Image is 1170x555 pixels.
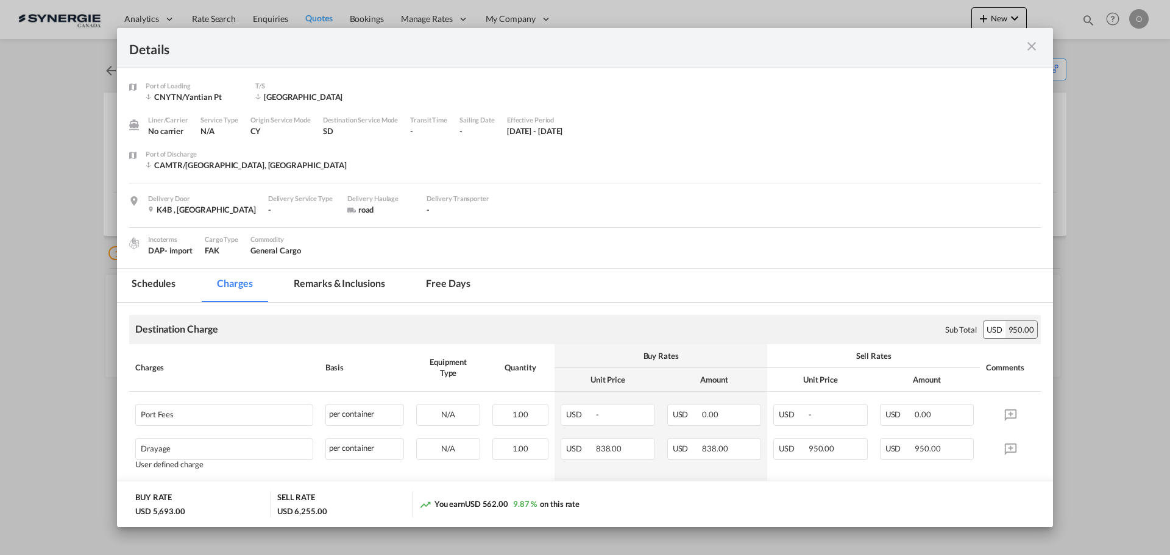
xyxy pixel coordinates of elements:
[250,125,311,136] div: CY
[512,409,529,419] span: 1.00
[1005,321,1037,338] div: 950.00
[117,269,497,302] md-pagination-wrapper: Use the left and right arrow keys to navigate between tabs
[277,506,327,517] div: USD 6,255.00
[915,444,940,453] span: 950.00
[809,444,834,453] span: 950.00
[347,193,414,204] div: Delivery Haulage
[915,409,931,419] span: 0.00
[250,246,301,255] span: General Cargo
[702,409,718,419] span: 0.00
[410,125,447,136] div: -
[661,368,768,392] th: Amount
[117,269,190,302] md-tab-item: Schedules
[427,193,494,204] div: Delivery Transporter
[984,321,1005,338] div: USD
[702,444,728,453] span: 838.00
[885,444,913,453] span: USD
[416,356,480,378] div: Equipment Type
[146,80,243,91] div: Port of Loading
[141,439,266,453] div: Drayage
[279,269,399,302] md-tab-item: Remarks & Inclusions
[255,80,353,91] div: T/S
[561,350,761,361] div: Buy Rates
[250,234,301,245] div: Commodity
[117,28,1053,528] md-dialog: Port of Loading ...
[596,409,599,419] span: -
[427,204,494,215] div: -
[146,91,243,102] div: CNYTN/Yantian Pt
[148,234,193,245] div: Incoterms
[673,409,701,419] span: USD
[148,125,188,136] div: No carrier
[885,409,913,419] span: USD
[779,444,807,453] span: USD
[325,438,405,460] div: per container
[507,125,563,136] div: 3 Jul 2025 - 2 Aug 2025
[555,368,661,392] th: Unit Price
[323,115,399,125] div: Destination Service Mode
[1024,39,1039,54] md-icon: icon-close m-3 fg-AAA8AD cursor
[277,492,315,506] div: SELL RATE
[945,324,977,335] div: Sub Total
[165,245,193,256] div: - import
[200,126,214,136] span: N/A
[459,115,495,125] div: Sailing Date
[268,193,335,204] div: Delivery Service Type
[323,125,399,136] div: SD
[255,91,353,102] div: Vancouver
[513,499,537,509] span: 9.87 %
[202,269,267,302] md-tab-item: Charges
[441,409,455,419] span: N/A
[268,204,335,215] div: -
[507,115,563,125] div: Effective Period
[325,404,405,426] div: per container
[411,269,484,302] md-tab-item: Free days
[410,115,447,125] div: Transit Time
[135,322,218,336] div: Destination Charge
[148,245,193,256] div: DAP
[141,405,266,419] div: Port Fees
[135,506,185,517] div: USD 5,693.00
[874,368,980,392] th: Amount
[135,492,172,506] div: BUY RATE
[200,115,238,125] div: Service Type
[205,234,238,245] div: Cargo Type
[492,362,548,373] div: Quantity
[566,409,594,419] span: USD
[419,498,580,511] div: You earn on this rate
[419,498,431,511] md-icon: icon-trending-up
[205,245,238,256] div: FAK
[148,204,256,215] div: K4B , Canada
[127,236,141,250] img: cargo.png
[129,40,949,55] div: Details
[779,409,807,419] span: USD
[441,444,455,453] span: N/A
[512,444,529,453] span: 1.00
[465,499,508,509] span: USD 562.00
[146,160,347,171] div: CAMTR/Montreal, QC
[250,115,311,125] div: Origin Service Mode
[596,444,622,453] span: 838.00
[566,444,594,453] span: USD
[773,350,974,361] div: Sell Rates
[767,368,874,392] th: Unit Price
[135,460,313,469] div: User defined charge
[347,204,414,215] div: road
[809,409,812,419] span: -
[135,362,313,373] div: Charges
[673,444,701,453] span: USD
[148,193,256,204] div: Delivery Door
[459,125,495,136] div: -
[325,362,405,373] div: Basis
[980,344,1041,392] th: Comments
[146,149,347,160] div: Port of Discharge
[148,115,188,125] div: Liner/Carrier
